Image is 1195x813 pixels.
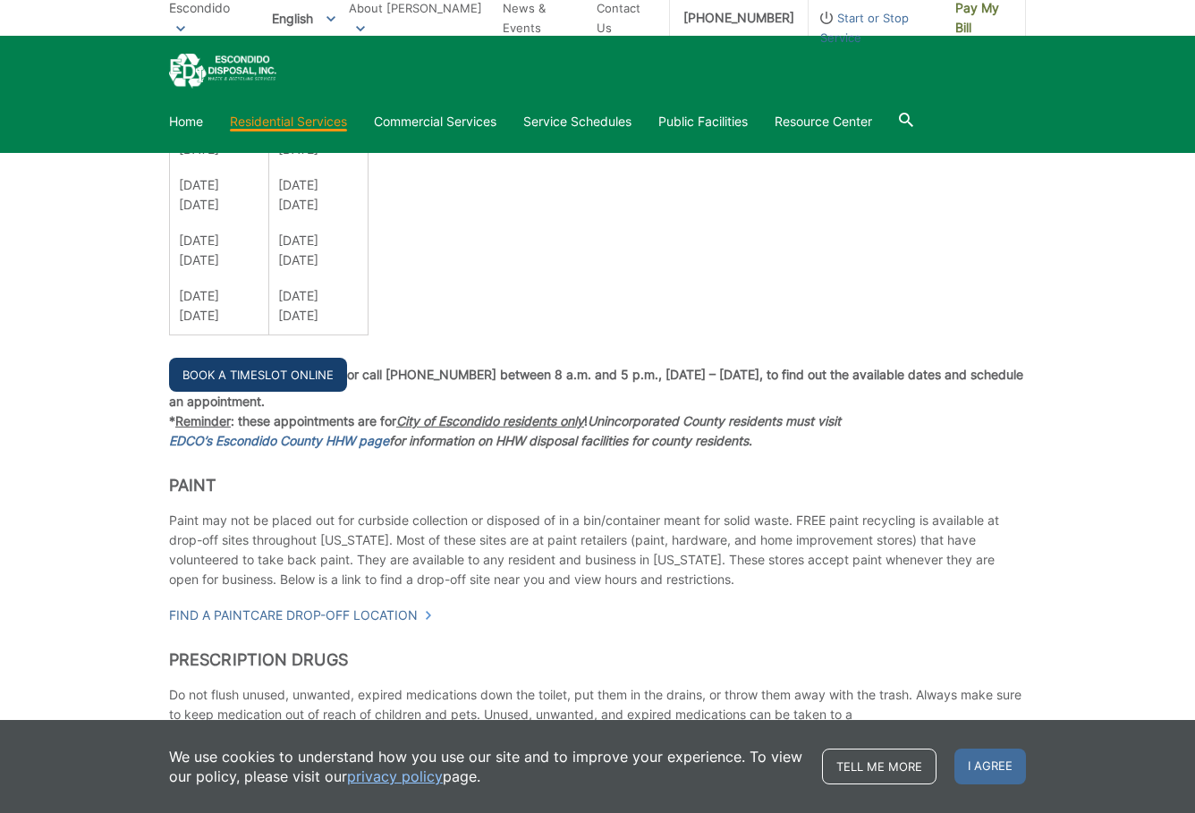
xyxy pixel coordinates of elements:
p: [DATE] [DATE] [179,231,259,270]
a: Home [169,112,203,131]
p: Paint may not be placed out for curbside collection or disposed of in a bin/container meant for s... [169,511,1026,589]
a: Commercial Services [374,112,496,131]
td: [DATE] [DATE][DATE] [DATE] [269,35,369,335]
a: Resource Center [775,112,872,131]
span: English [258,4,349,33]
span: I agree [954,749,1026,784]
a: privacy policy [347,766,443,786]
p: Do not flush unused, unwanted, expired medications down the toilet, put them in the drains, or th... [169,685,1026,744]
a: Residential Services [230,112,347,131]
a: Find a PaintCare drop-off location [169,606,433,625]
strong: or call [PHONE_NUMBER] between 8 a.m. and 5 p.m., [DATE] – [DATE], to find out the available date... [169,367,1023,409]
h2: Prescription Drugs [169,650,1026,670]
p: [DATE] [DATE] [278,175,359,215]
p: [DATE] [DATE] [278,286,359,326]
a: Tell me more [822,749,937,784]
a: EDCD logo. Return to the homepage. [169,54,276,89]
td: [DATE] [DATE][DATE] [DATE] [170,35,269,335]
span: Reminder [175,413,231,428]
p: [DATE] [DATE] [179,286,259,326]
h2: Paint [169,476,1026,495]
a: Public Facilities [658,112,748,131]
a: Book a Timeslot Online [169,358,347,392]
a: Service Schedules [523,112,631,131]
em: City of Escondido residents only [396,413,584,428]
a: EDCO’s Escondido County HHW page [169,431,389,451]
p: [DATE] [DATE] [278,231,359,270]
strong: * : these appointments are for ! [169,413,841,448]
p: We use cookies to understand how you use our site and to improve your experience. To view our pol... [169,747,804,786]
em: Unincorporated County residents must visit for information on HHW disposal facilities for county ... [169,413,841,448]
p: [DATE] [DATE] [179,175,259,215]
